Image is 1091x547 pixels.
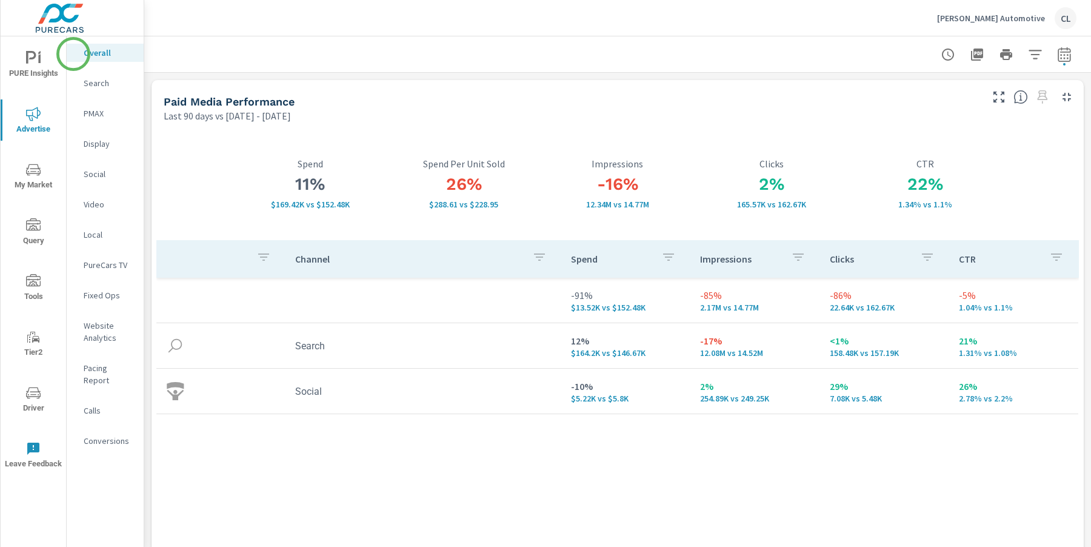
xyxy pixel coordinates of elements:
[571,253,652,265] p: Spend
[571,394,681,403] p: $5,217 vs $5,804
[830,334,939,348] p: <1%
[700,379,810,394] p: 2%
[84,107,134,119] p: PMAX
[4,386,62,415] span: Driver
[67,104,144,122] div: PMAX
[700,394,810,403] p: 254,888 vs 249,248
[67,432,144,450] div: Conversions
[233,174,387,195] h3: 11%
[849,200,1003,209] p: 1.34% vs 1.1%
[285,331,561,361] td: Search
[571,288,681,303] p: -91%
[1023,42,1047,67] button: Apply Filters
[84,289,134,301] p: Fixed Ops
[84,77,134,89] p: Search
[700,303,810,312] p: 2,167,347 vs 14,773,072
[965,42,989,67] button: "Export Report to PDF"
[830,253,910,265] p: Clicks
[4,163,62,192] span: My Market
[84,229,134,241] p: Local
[571,348,681,358] p: $164,198 vs $146,674
[830,303,939,312] p: 22,640 vs 162,670
[67,195,144,213] div: Video
[700,334,810,348] p: -17%
[4,274,62,304] span: Tools
[1,36,66,483] div: nav menu
[164,95,295,108] h5: Paid Media Performance
[541,174,695,195] h3: -16%
[67,317,144,347] div: Website Analytics
[959,334,1069,348] p: 21%
[4,441,62,471] span: Leave Feedback
[959,394,1069,403] p: 2.78% vs 2.2%
[959,288,1069,303] p: -5%
[849,174,1003,195] h3: 22%
[1013,90,1028,104] span: Understand performance metrics over the selected time range.
[67,401,144,420] div: Calls
[1033,87,1052,107] span: Select a preset comparison range to save this widget
[166,337,184,355] img: icon-search.svg
[571,334,681,348] p: 12%
[4,218,62,248] span: Query
[959,303,1069,312] p: 1.04% vs 1.1%
[700,253,781,265] p: Impressions
[830,379,939,394] p: 29%
[695,158,849,169] p: Clicks
[830,348,939,358] p: 158,484 vs 157,186
[67,135,144,153] div: Display
[84,47,134,59] p: Overall
[233,158,387,169] p: Spend
[67,286,144,304] div: Fixed Ops
[285,376,561,407] td: Social
[541,200,695,209] p: 12,338,956 vs 14,773,072
[937,13,1045,24] p: [PERSON_NAME] Automotive
[67,165,144,183] div: Social
[4,51,62,81] span: PURE Insights
[67,44,144,62] div: Overall
[830,288,939,303] p: -86%
[67,256,144,274] div: PureCars TV
[571,379,681,394] p: -10%
[84,362,134,386] p: Pacing Report
[84,435,134,447] p: Conversions
[84,198,134,210] p: Video
[84,138,134,150] p: Display
[700,348,810,358] p: 12,084,068 vs 14,523,824
[959,379,1069,394] p: 26%
[387,158,541,169] p: Spend Per Unit Sold
[84,259,134,271] p: PureCars TV
[541,158,695,169] p: Impressions
[67,226,144,244] div: Local
[695,200,849,209] p: 165,567 vs 162,670
[233,200,387,209] p: $169,415 vs $152,478
[67,74,144,92] div: Search
[959,348,1069,358] p: 1.31% vs 1.08%
[4,107,62,136] span: Advertise
[387,174,541,195] h3: 26%
[387,200,541,209] p: $288.61 vs $228.95
[295,253,522,265] p: Channel
[84,320,134,344] p: Website Analytics
[84,404,134,417] p: Calls
[700,288,810,303] p: -85%
[830,394,939,403] p: 7,083 vs 5,484
[571,303,681,312] p: $13,522 vs $152,478
[84,168,134,180] p: Social
[4,330,62,360] span: Tier2
[994,42,1018,67] button: Print Report
[67,359,144,389] div: Pacing Report
[695,174,849,195] h3: 2%
[959,253,1039,265] p: CTR
[1055,7,1076,29] div: CL
[849,158,1003,169] p: CTR
[164,109,291,123] p: Last 90 days vs [DATE] - [DATE]
[166,382,184,400] img: icon-social.svg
